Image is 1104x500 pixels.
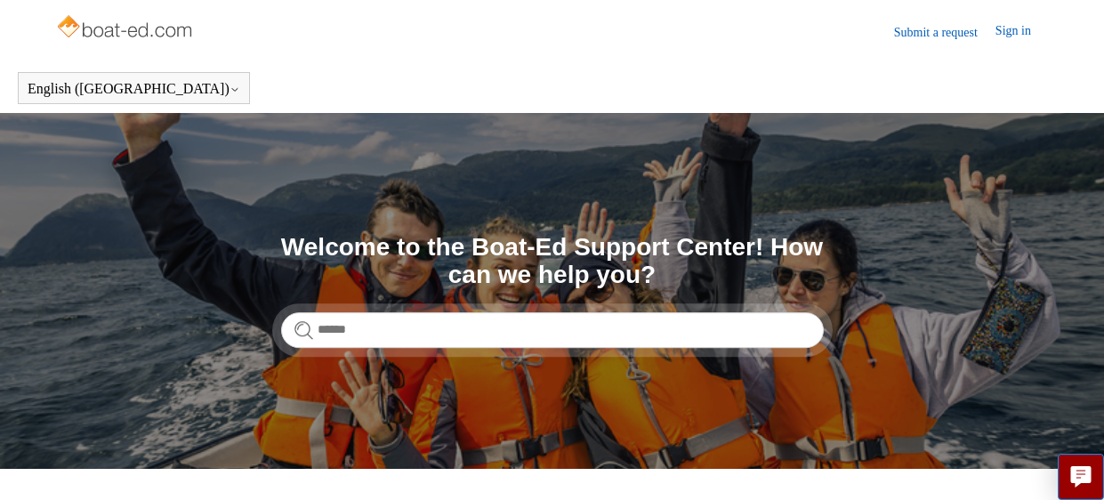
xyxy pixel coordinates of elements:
input: Search [281,312,824,348]
button: English ([GEOGRAPHIC_DATA]) [28,81,240,97]
button: Live chat [1058,454,1104,500]
a: Submit a request [894,23,995,42]
h1: Welcome to the Boat-Ed Support Center! How can we help you? [281,234,824,289]
a: Sign in [995,21,1049,43]
img: Boat-Ed Help Center home page [55,11,197,46]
